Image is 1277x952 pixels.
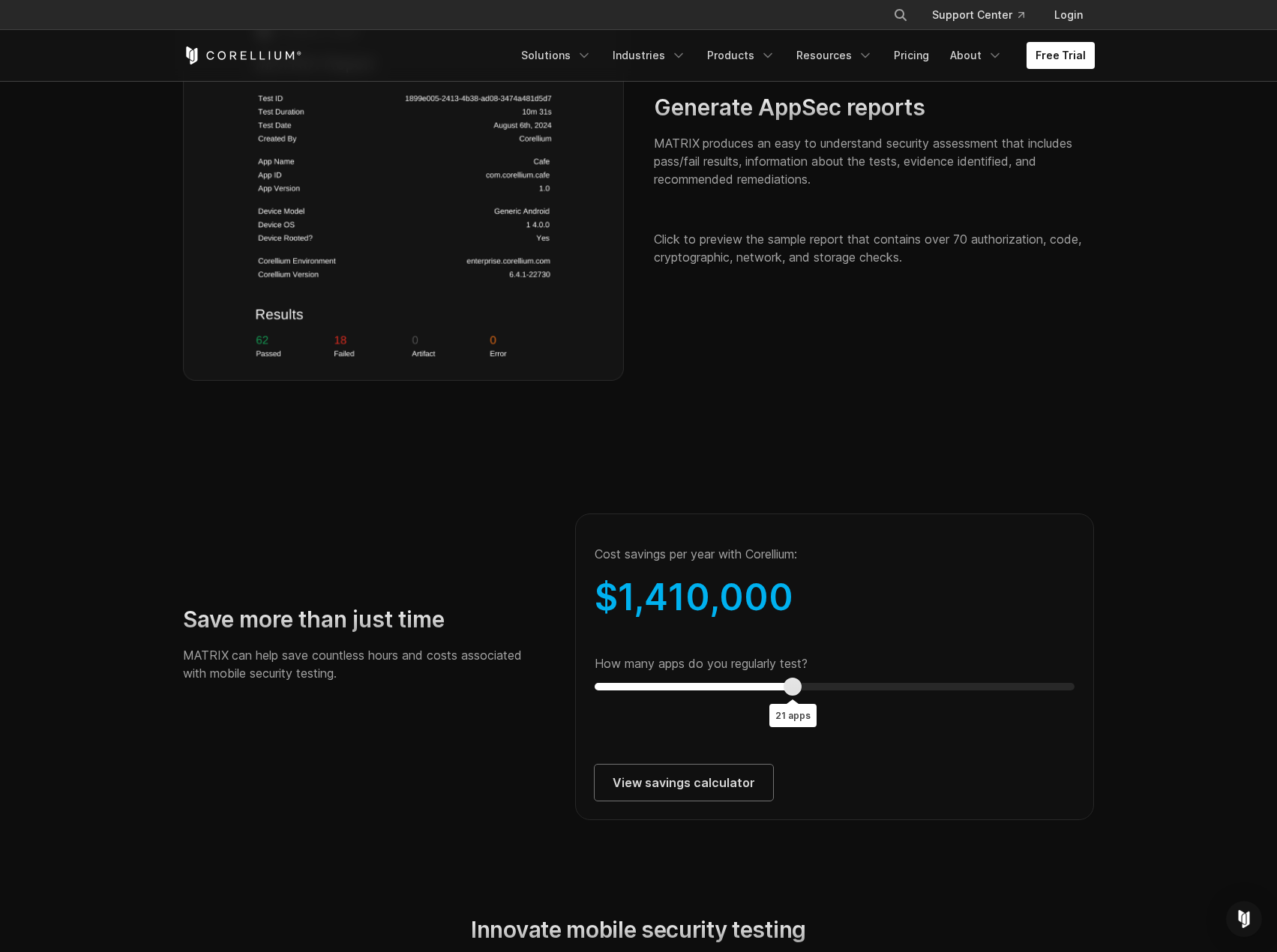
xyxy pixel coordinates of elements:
a: View savings calculator [595,765,773,801]
span: 1,410,000 [618,575,793,619]
h2: Save more than just time [183,606,545,634]
a: Industries [604,42,695,69]
a: Corellium Home [183,46,302,64]
p: Click to preview the sample report that contains over 70 authorization, code, cryptographic, netw... [654,230,1095,266]
a: Pricing [885,42,938,69]
a: About [941,42,1012,69]
p: MATRIX can help save countless hours and costs associated with mobile security testing. [183,646,545,682]
a: Products [698,42,784,69]
button: Search [887,1,914,28]
a: Solutions [512,42,601,69]
div: $ [595,575,1075,620]
p: MATRIX produces an easy to understand security assessment that includes pass/fail results, inform... [654,134,1095,188]
a: Free Trial [1027,42,1095,69]
div: Open Intercom Messenger [1226,901,1262,937]
h2: Generate AppSec reports [654,94,1095,122]
p: Cost savings per year with Corellium: [595,545,1075,563]
label: How many apps do you regularly test? [595,656,808,671]
a: Support Center [920,1,1036,28]
div: Navigation Menu [875,1,1095,28]
a: Resources [787,42,882,69]
output: 21 apps [769,704,817,727]
a: Login [1042,1,1095,28]
h2: Innovate mobile security testing [340,916,937,944]
div: Navigation Menu [512,42,1095,69]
